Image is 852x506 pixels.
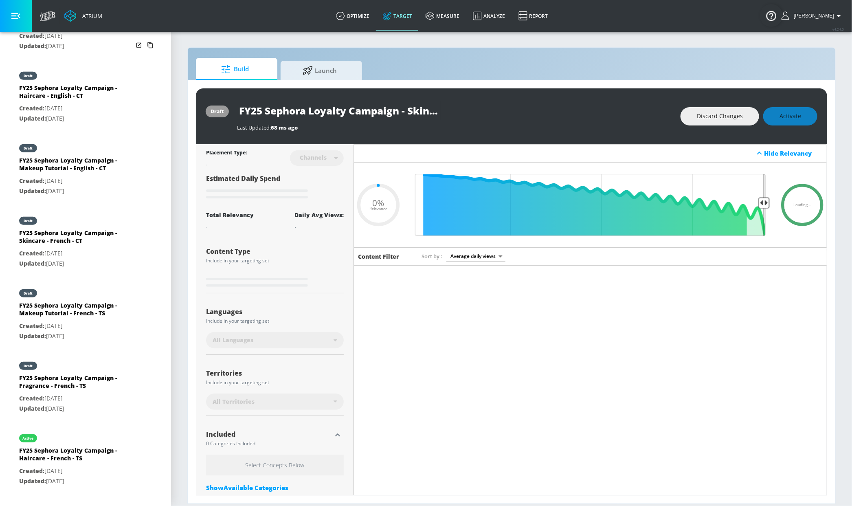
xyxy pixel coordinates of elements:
[24,74,33,78] div: draft
[19,114,133,124] p: [DATE]
[19,394,44,402] span: Created:
[133,40,145,51] button: Open in new window
[24,364,33,368] div: draft
[19,156,133,176] div: FY25 Sephora Loyalty Campaign - Makeup Tutorial - English - CT
[19,394,133,404] p: [DATE]
[19,332,46,340] span: Updated:
[19,104,44,112] span: Created:
[24,146,33,150] div: draft
[206,211,254,219] div: Total Relevancy
[19,447,133,466] div: FY25 Sephora Loyalty Campaign - Haircare - French - TS
[19,103,133,114] p: [DATE]
[19,249,133,259] p: [DATE]
[376,1,419,31] a: Target
[145,40,156,51] button: Copy Targeting Set Link
[19,405,46,412] span: Updated:
[206,319,344,323] div: Include in your targeting set
[19,114,46,122] span: Updated:
[512,1,555,31] a: Report
[206,174,280,183] span: Estimated Daily Spend
[213,336,253,344] span: All Languages
[13,64,158,130] div: draftFY25 Sephora Loyalty Campaign - Haircare - English - CTCreated:[DATE]Updated:[DATE]
[19,404,133,414] p: [DATE]
[206,380,344,385] div: Include in your targeting set
[19,477,46,485] span: Updated:
[13,136,158,202] div: draftFY25 Sephora Loyalty Campaign - Makeup Tutorial - English - CTCreated:[DATE]Updated:[DATE]
[19,84,133,103] div: FY25 Sephora Loyalty Campaign - Haircare - English - CT
[206,258,344,263] div: Include in your targeting set
[19,186,133,196] p: [DATE]
[237,124,672,131] div: Last Updated:
[206,248,344,255] div: Content Type
[19,32,44,40] span: Created:
[19,177,44,185] span: Created:
[13,209,158,275] div: draftFY25 Sephora Loyalty Campaign - Skincare - French - CTCreated:[DATE]Updated:[DATE]
[782,11,844,21] button: [PERSON_NAME]
[19,41,133,51] p: [DATE]
[206,370,344,376] div: Territories
[206,174,344,201] div: Estimated Daily Spend
[19,467,44,475] span: Created:
[296,154,331,161] div: Channels
[206,308,344,315] div: Languages
[419,1,466,31] a: measure
[206,484,344,492] div: ShowAvailable Categories
[206,455,344,475] h6: Select Concepts Below
[19,229,133,249] div: FY25 Sephora Loyalty Campaign - Skincare - French - CT
[329,1,376,31] a: optimize
[13,426,158,492] div: activeFY25 Sephora Loyalty Campaign - Haircare - French - TSCreated:[DATE]Updated:[DATE]
[422,253,442,260] span: Sort by
[79,12,102,20] div: Atrium
[206,149,247,158] div: Placement Type:
[13,354,158,420] div: draftFY25 Sephora Loyalty Campaign - Fragrance - French - TSCreated:[DATE]Updated:[DATE]
[24,291,33,295] div: draft
[19,321,133,331] p: [DATE]
[764,149,822,157] div: Hide Relevancy
[19,31,133,41] p: [DATE]
[19,42,46,50] span: Updated:
[19,187,46,195] span: Updated:
[697,111,743,121] span: Discard Changes
[206,441,332,446] div: 0 Categories Included
[681,107,759,125] button: Discard Changes
[446,251,505,262] div: Average daily views
[13,281,158,347] div: draftFY25 Sephora Loyalty Campaign - Makeup Tutorial - French - TSCreated:[DATE]Updated:[DATE]
[373,198,384,207] span: 0%
[19,331,133,341] p: [DATE]
[19,466,133,476] p: [DATE]
[19,374,133,394] div: FY25 Sephora Loyalty Campaign - Fragrance - French - TS
[19,301,133,321] div: FY25 Sephora Loyalty Campaign - Makeup Tutorial - French - TS
[19,260,46,267] span: Updated:
[206,332,344,348] div: All Languages
[358,253,399,260] h6: Content Filter
[206,394,344,410] div: All Territories
[24,219,33,223] div: draft
[793,203,811,207] span: Loading...
[19,259,133,269] p: [DATE]
[64,10,102,22] a: Atrium
[289,61,351,80] span: Launch
[411,174,770,236] input: Final Threshold
[19,249,44,257] span: Created:
[19,476,133,486] p: [DATE]
[211,108,224,115] div: draft
[19,176,133,186] p: [DATE]
[760,4,783,27] button: Open Resource Center
[23,436,34,440] div: active
[791,13,834,19] span: login as: shannan.conley@zefr.com
[206,431,332,438] div: Included
[369,207,387,211] span: Relevance
[354,144,827,163] div: Hide Relevancy
[271,124,298,131] span: 68 ms ago
[466,1,512,31] a: Analyze
[294,211,344,219] div: Daily Avg Views:
[204,59,266,79] span: Build
[213,398,255,406] span: All Territories
[832,27,844,31] span: v 4.24.0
